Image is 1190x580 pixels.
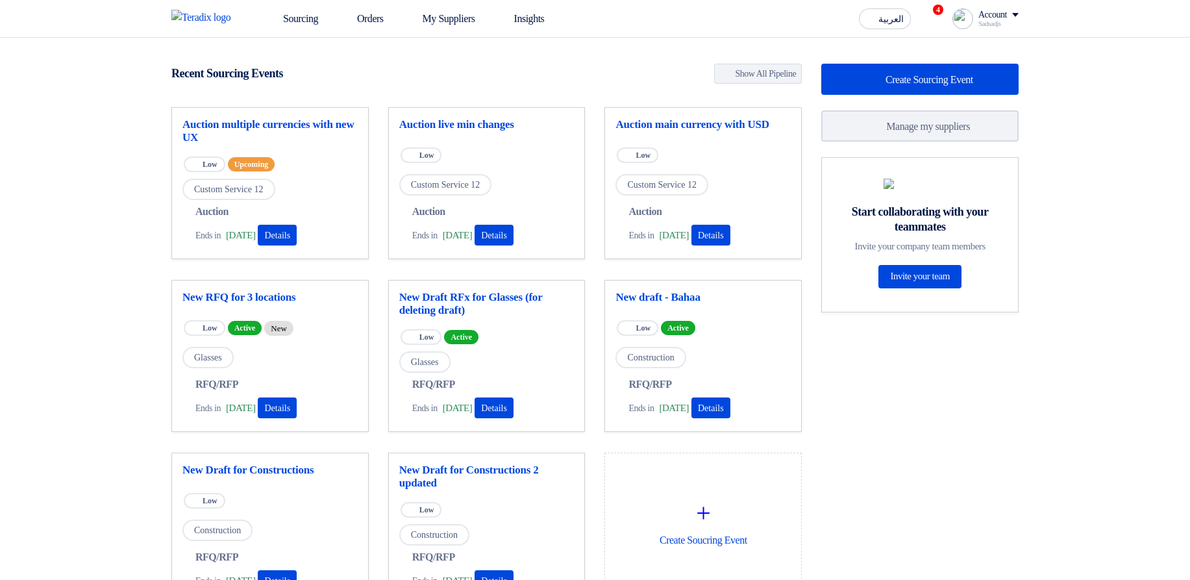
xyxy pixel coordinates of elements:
div: New [264,321,293,336]
span: [DATE] [226,228,255,243]
span: Ends in [195,401,221,415]
span: العربية [878,15,904,24]
div: + [615,494,791,533]
span: Low [203,323,217,333]
a: Auction live min changes [399,118,575,131]
div: Create Soucring Event [615,464,791,578]
span: Low [419,151,434,160]
div: Invite your company team members [837,240,1002,252]
a: Invite your team [878,265,961,288]
a: Sourcing [254,5,328,33]
span: Ends in [628,229,654,242]
button: Details [691,397,730,418]
span: Ends in [412,401,438,415]
span: Low [419,333,434,342]
span: Construction [182,520,253,541]
span: Custom Service 12 [615,174,708,195]
span: RFQ/RFP [412,549,455,565]
span: [DATE] [443,401,472,416]
span: Custom Service 12 [399,174,492,195]
span: Custom Service 12 [182,179,275,200]
div: Account [978,10,1007,21]
a: Insights [486,5,555,33]
h4: Recent Sourcing Events [171,66,283,81]
button: العربية [859,8,911,29]
span: Active [661,321,695,335]
button: Details [475,397,514,418]
span: Construction [615,347,686,368]
span: Create Sourcing Event [886,74,973,85]
span: Upcoming [228,157,275,171]
a: New RFQ for 3 locations [182,291,358,304]
span: Auction [195,204,229,220]
button: Details [258,397,297,418]
span: [DATE] [443,228,472,243]
a: Show All Pipeline [714,64,802,84]
a: My Suppliers [394,5,486,33]
span: Ends in [195,229,221,242]
span: RFQ/RFP [412,377,455,392]
span: Active [228,321,262,335]
span: RFQ/RFP [195,549,238,565]
img: invite_your_team.svg [884,179,956,189]
span: [DATE] [226,401,255,416]
a: Auction main currency with USD [615,118,791,131]
a: New Draft for Constructions [182,464,358,477]
a: New Draft for Constructions 2 updated [399,464,575,490]
span: Low [636,323,651,333]
a: New draft - Bahaa [615,291,791,304]
span: RFQ/RFP [195,377,238,392]
span: Auction [412,204,445,220]
img: profile_test.png [952,8,973,29]
span: Ends in [628,401,654,415]
div: Sadsadjs [978,20,1019,27]
span: Low [636,151,651,160]
span: Low [419,505,434,514]
div: Start collaborating with your teammates [837,205,1002,234]
span: Active [444,330,478,344]
button: Details [258,225,297,246]
a: Manage my suppliers [821,110,1019,142]
span: [DATE] [660,401,689,416]
button: Details [475,225,514,246]
span: RFQ/RFP [628,377,671,392]
span: Construction [399,524,469,546]
span: Glasses [399,351,451,373]
span: 4 [933,5,943,15]
button: Details [691,225,730,246]
span: Glasses [182,347,234,368]
span: Ends in [412,229,438,242]
a: New Draft RFx for Glasses (for deleting draft) [399,291,575,317]
a: Auction multiple currencies with new UX [182,118,358,144]
span: Auction [628,204,662,220]
span: Low [203,496,217,505]
img: Teradix logo [171,10,239,25]
span: Low [203,160,217,169]
a: Orders [328,5,394,33]
span: [DATE] [660,228,689,243]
